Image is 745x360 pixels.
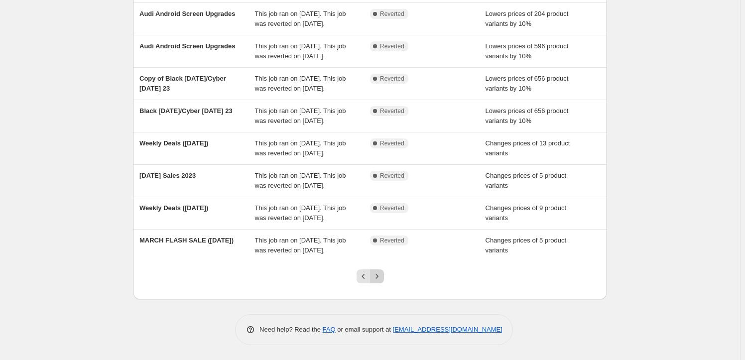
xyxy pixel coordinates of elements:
button: Previous [357,269,371,283]
span: Reverted [380,42,404,50]
span: This job ran on [DATE]. This job was reverted on [DATE]. [255,204,346,222]
span: Reverted [380,204,404,212]
span: This job ran on [DATE]. This job was reverted on [DATE]. [255,42,346,60]
span: Changes prices of 5 product variants [486,237,567,254]
span: [DATE] Sales 2023 [139,172,196,179]
span: Lowers prices of 204 product variants by 10% [486,10,569,27]
span: This job ran on [DATE]. This job was reverted on [DATE]. [255,107,346,124]
span: Need help? Read the [259,326,323,333]
span: Changes prices of 5 product variants [486,172,567,189]
span: Copy of Black [DATE]/Cyber [DATE] 23 [139,75,226,92]
span: This job ran on [DATE]. This job was reverted on [DATE]. [255,75,346,92]
span: Reverted [380,10,404,18]
span: This job ran on [DATE]. This job was reverted on [DATE]. [255,10,346,27]
a: FAQ [323,326,336,333]
span: Audi Android Screen Upgrades [139,42,235,50]
span: This job ran on [DATE]. This job was reverted on [DATE]. [255,139,346,157]
a: [EMAIL_ADDRESS][DOMAIN_NAME] [393,326,502,333]
span: or email support at [336,326,393,333]
span: Weekly Deals ([DATE]) [139,139,208,147]
button: Next [370,269,384,283]
span: Reverted [380,75,404,83]
nav: Pagination [357,269,384,283]
span: Reverted [380,172,404,180]
span: Lowers prices of 656 product variants by 10% [486,107,569,124]
span: Reverted [380,139,404,147]
span: This job ran on [DATE]. This job was reverted on [DATE]. [255,237,346,254]
span: Changes prices of 9 product variants [486,204,567,222]
span: Lowers prices of 656 product variants by 10% [486,75,569,92]
span: Reverted [380,237,404,244]
span: Changes prices of 13 product variants [486,139,570,157]
span: This job ran on [DATE]. This job was reverted on [DATE]. [255,172,346,189]
span: Weekly Deals ([DATE]) [139,204,208,212]
span: MARCH FLASH SALE ([DATE]) [139,237,234,244]
span: Lowers prices of 596 product variants by 10% [486,42,569,60]
span: Audi Android Screen Upgrades [139,10,235,17]
span: Black [DATE]/Cyber [DATE] 23 [139,107,233,115]
span: Reverted [380,107,404,115]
